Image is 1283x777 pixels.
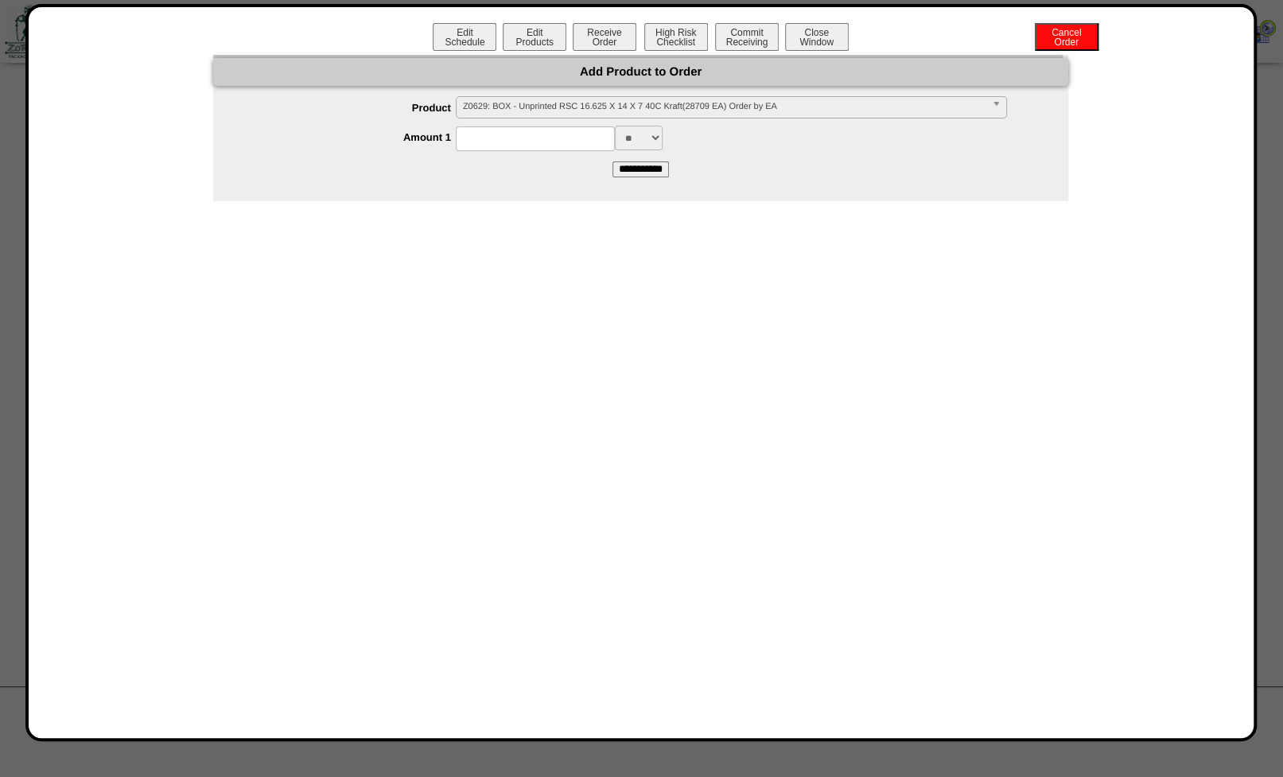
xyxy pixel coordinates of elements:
[644,23,708,51] button: High RiskChecklist
[785,23,849,51] button: CloseWindow
[643,37,712,48] a: High RiskChecklist
[503,23,566,51] button: EditProducts
[245,102,456,114] label: Product
[1035,23,1098,51] button: CancelOrder
[245,131,456,143] label: Amount 1
[433,23,496,51] button: EditSchedule
[783,36,850,48] a: CloseWindow
[573,23,636,51] button: ReceiveOrder
[463,97,986,116] span: Z0629: BOX - Unprinted RSC 16.625 X 14 X 7 40C Kraft(28709 EA) Order by EA
[213,58,1068,86] div: Add Product to Order
[715,23,779,51] button: CommitReceiving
